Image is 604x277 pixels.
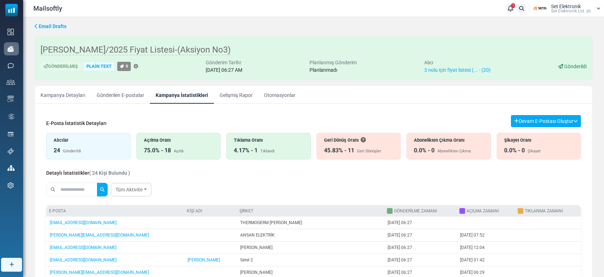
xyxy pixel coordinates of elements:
[309,59,357,66] div: Planlanmış Gönderim
[384,229,457,241] td: [DATE] 06:27
[49,208,66,213] a: E-posta
[63,148,81,154] div: Gönderildi
[457,229,515,241] td: [DATE] 07:52
[467,208,499,213] a: Açılma Zamanı
[7,131,14,137] img: landing_pages.svg
[551,9,592,13] span: Set Elektronik Ltd. şti.
[437,148,471,154] div: Abonelikten Çıkma
[174,148,184,154] div: Açıldı
[414,137,484,143] div: Abonelikten Çıkma Oranı
[91,86,150,104] a: Gönderilen E-postalar
[239,208,253,213] a: Şirket
[54,137,123,143] div: Alıcılar
[54,146,60,155] div: 24
[39,23,66,29] span: translation missing: tr.ms_sidebar.email_drafts
[50,245,117,250] a: [EMAIL_ADDRESS][DOMAIN_NAME]
[7,148,14,154] img: support-icon.svg
[126,64,128,69] span: 0
[357,148,381,154] div: Geri Dönüşler
[309,67,337,73] span: Planlanmadı
[89,170,130,176] span: ( 24 Kişi Bulundu )
[532,3,600,14] a: User Logo Set Elektronik Set Elektronik Ltd. şti.
[237,254,384,266] td: Setel 2
[41,45,231,55] span: [PERSON_NAME]/2025 Fiyat Listesi-(Aksiyon No3)
[117,62,131,71] a: 0
[384,217,457,229] td: [DATE] 06:27
[41,62,81,71] div: Gönderilmiş
[551,4,581,9] span: Set Elektronik
[237,229,384,241] td: ANSAN ELEKTRİK
[33,4,62,13] span: Mailsoftly
[144,137,214,143] div: Açılma Oranı
[46,169,130,177] div: Detaylı İstatistikler
[424,59,491,66] div: Alıcı
[34,23,66,30] a: Email Drafts
[564,64,587,69] span: Gönderildi
[50,220,117,225] a: [EMAIL_ADDRESS][DOMAIN_NAME]
[7,113,15,121] img: workflow.svg
[511,3,515,8] span: 1
[260,148,275,154] div: Tıklandı
[237,217,384,229] td: THERMOGERM [PERSON_NAME]
[506,4,515,13] a: 1
[394,208,437,213] a: Gönderilme Zamanı
[7,96,14,102] img: email-templates-icon.svg
[206,66,242,74] div: [DATE] 06:27 AM
[511,115,581,127] button: Devam E-Postası Oluştur
[324,146,354,155] div: 45.83% - 11
[5,4,18,16] img: mailsoftly_icon_blue_white.svg
[504,137,574,143] div: Şikayet Oranı
[187,208,202,213] a: Kişi Adı
[424,67,491,73] a: 3 nolu için fiyat listesi (... - (20)
[234,137,303,143] div: Tıklama Oranı
[35,86,91,104] a: Kampanya Detayları
[206,59,242,66] div: Gönderim Tarihi:
[50,257,117,262] a: [EMAIL_ADDRESS][DOMAIN_NAME]
[50,270,149,275] a: [PERSON_NAME][EMAIL_ADDRESS][DOMAIN_NAME]
[144,146,171,155] div: 75.0% - 18
[111,183,151,196] a: Tüm Aktivite
[361,137,366,142] i: Bir e-posta alıcısına ulaşamadığında geri döner. Bu, dolu bir gelen kutusu nedeniyle geçici olara...
[7,63,14,69] img: sms-icon.png
[83,62,114,71] div: Plain Text
[46,120,107,127] div: E-Posta İstatistik Detayları
[532,3,549,14] img: User Logo
[324,137,394,143] div: Geri Dönüş Oranı
[7,182,14,189] img: settings-icon.svg
[237,241,384,254] td: [PERSON_NAME]
[234,146,258,155] div: 4.17% - 1
[134,64,138,69] a: Etiket Ekle
[258,86,301,104] a: Otomasyonlar
[504,146,525,155] div: 0.0% - 0
[528,148,541,154] div: Şikayet
[384,241,457,254] td: [DATE] 06:27
[525,208,563,213] a: Tıklanma Zamanı
[188,257,220,262] a: [PERSON_NAME]
[7,46,14,52] img: campaigns-icon-active.png
[414,146,435,155] div: 0.0% - 0
[7,29,14,35] img: dashboard-icon.svg
[50,233,149,238] a: [PERSON_NAME][EMAIL_ADDRESS][DOMAIN_NAME]
[457,254,515,266] td: [DATE] 01:42
[6,80,15,85] img: contacts-icon.svg
[457,241,515,254] td: [DATE] 12:04
[150,86,214,104] a: Kampanya İstatistikleri
[384,254,457,266] td: [DATE] 06:27
[214,86,258,104] a: Gelişmiş Rapor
